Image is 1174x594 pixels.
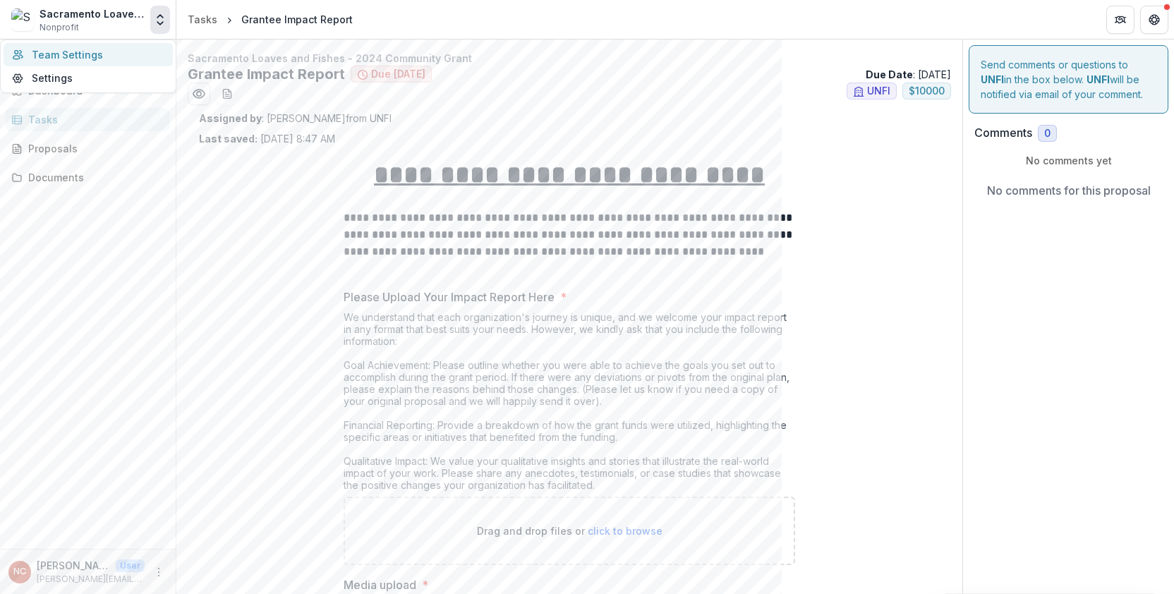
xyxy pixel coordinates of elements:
[241,12,353,27] div: Grantee Impact Report
[477,523,662,538] p: Drag and drop files or
[188,12,217,27] div: Tasks
[188,51,951,66] p: Sacramento Loaves and Fishes - 2024 Community Grant
[188,66,345,83] h2: Grantee Impact Report
[866,67,951,82] p: : [DATE]
[199,111,940,126] p: : [PERSON_NAME] from UNFI
[40,21,79,34] span: Nonprofit
[981,73,1004,85] strong: UNFI
[199,112,262,124] strong: Assigned by
[182,9,358,30] nav: breadcrumb
[28,112,159,127] div: Tasks
[199,131,335,146] p: [DATE] 8:47 AM
[13,567,26,576] div: Naomi Cabral
[588,525,662,537] span: click to browse
[344,311,795,497] div: We understand that each organization's journey is unique, and we welcome your impact report in an...
[6,137,170,160] a: Proposals
[28,170,159,185] div: Documents
[28,141,159,156] div: Proposals
[37,573,145,586] p: [PERSON_NAME][EMAIL_ADDRESS][DOMAIN_NAME]
[11,8,34,31] img: Sacramento Loaves And Fishes
[371,68,425,80] span: Due [DATE]
[40,6,145,21] div: Sacramento Loaves And Fishes
[116,559,145,572] p: User
[969,45,1168,114] div: Send comments or questions to in the box below. will be notified via email of your comment.
[150,6,170,34] button: Open entity switcher
[182,9,223,30] a: Tasks
[909,85,945,97] span: $ 10000
[1140,6,1168,34] button: Get Help
[344,289,555,305] p: Please Upload Your Impact Report Here
[216,83,238,105] button: download-word-button
[199,133,258,145] strong: Last saved:
[344,576,416,593] p: Media upload
[6,166,170,189] a: Documents
[188,83,210,105] button: Preview e4d4041e-d9e3-48be-aabc-1238780cfcb1.pdf
[974,126,1032,140] h2: Comments
[1106,6,1134,34] button: Partners
[150,564,167,581] button: More
[866,68,913,80] strong: Due Date
[1087,73,1110,85] strong: UNFI
[1044,128,1051,140] span: 0
[37,558,110,573] p: [PERSON_NAME]
[987,182,1151,199] p: No comments for this proposal
[974,153,1163,168] p: No comments yet
[6,108,170,131] a: Tasks
[867,85,890,97] span: UNFI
